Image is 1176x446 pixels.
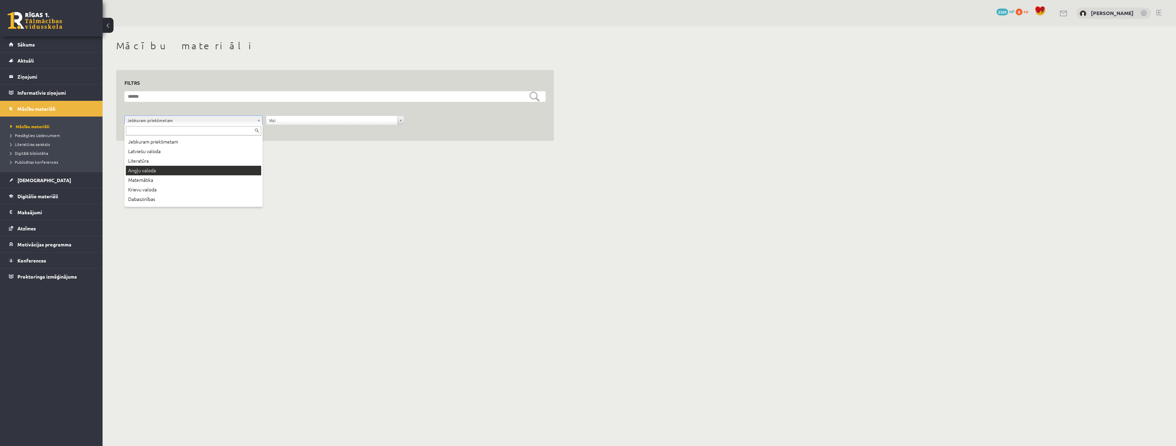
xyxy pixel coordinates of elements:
div: Datorika [126,204,261,214]
div: Literatūra [126,156,261,166]
div: Latviešu valoda [126,147,261,156]
div: Matemātika [126,175,261,185]
div: Angļu valoda [126,166,261,175]
div: Krievu valoda [126,185,261,194]
div: Dabaszinības [126,194,261,204]
div: Jebkuram priekšmetam [126,137,261,147]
